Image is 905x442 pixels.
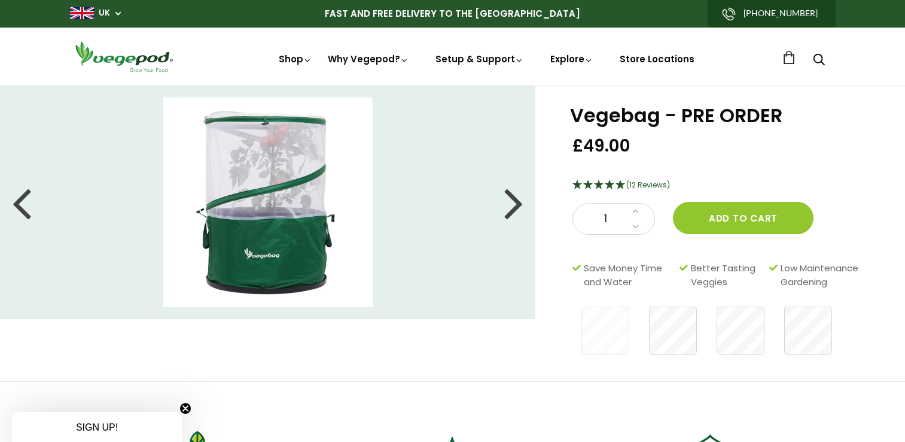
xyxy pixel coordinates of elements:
[626,180,670,190] span: (12 Reviews)
[179,402,191,414] button: Close teaser
[163,98,373,307] img: Vegebag - PRE ORDER
[76,422,118,432] span: SIGN UP!
[781,262,869,289] span: Low Maintenance Gardening
[620,53,694,65] a: Store Locations
[629,219,642,235] a: Decrease quantity by 1
[70,7,94,19] img: gb_large.png
[12,412,182,442] div: SIGN UP!Close teaser
[673,202,813,234] button: Add to cart
[691,262,763,289] span: Better Tasting Veggies
[572,135,630,157] span: £49.00
[70,40,178,74] img: Vegepod
[328,53,409,65] a: Why Vegepod?
[435,53,524,65] a: Setup & Support
[570,106,875,125] h1: Vegebag - PRE ORDER
[99,7,110,19] a: UK
[550,53,593,65] a: Explore
[572,178,875,193] div: 4.92 Stars - 12 Reviews
[279,53,312,65] a: Shop
[629,204,642,219] a: Increase quantity by 1
[585,211,626,227] span: 1
[813,55,825,67] a: Search
[584,262,674,289] span: Save Money Time and Water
